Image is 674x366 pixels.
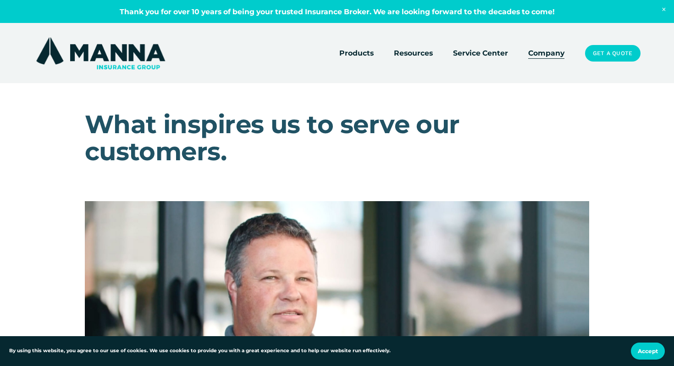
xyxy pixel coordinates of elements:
[339,47,374,60] a: folder dropdown
[631,343,665,360] button: Accept
[34,35,167,71] img: Manna Insurance Group
[85,109,467,167] span: What inspires us to serve our customers.
[638,348,658,355] span: Accept
[453,47,508,60] a: Service Center
[394,47,433,60] a: folder dropdown
[585,45,641,62] a: Get a Quote
[9,347,391,355] p: By using this website, you agree to our use of cookies. We use cookies to provide you with a grea...
[394,47,433,59] span: Resources
[326,333,348,355] div: Play
[85,76,138,84] span: OUR HISTORY
[528,47,564,60] a: Company
[339,47,374,59] span: Products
